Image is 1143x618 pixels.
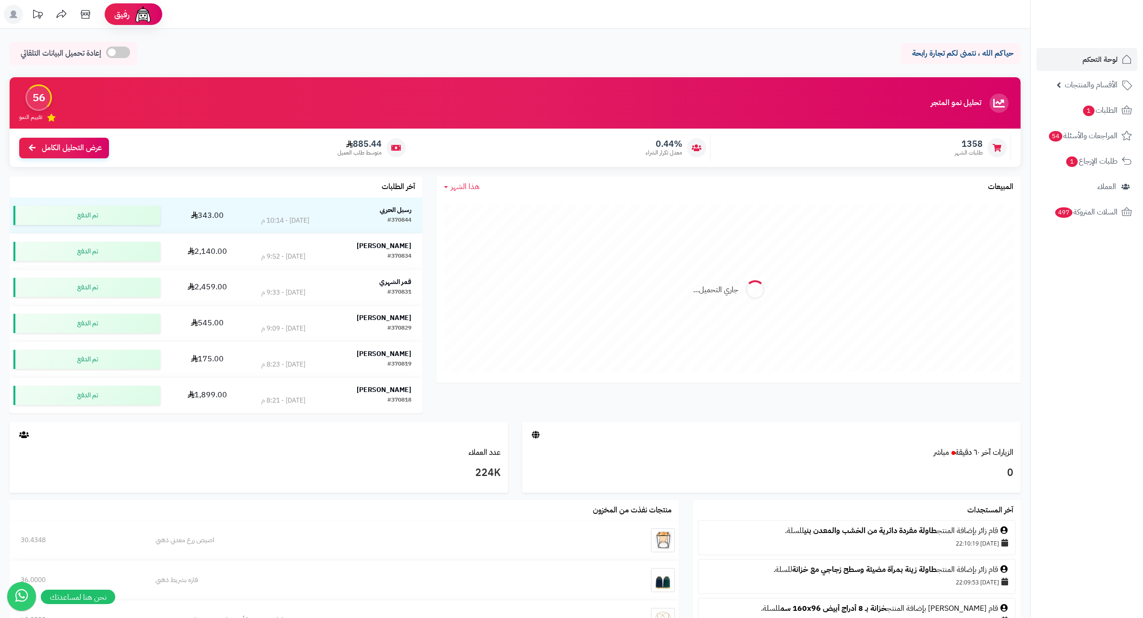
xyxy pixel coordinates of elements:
[42,143,102,154] span: عرض التحليل الكامل
[1036,175,1137,198] a: العملاء
[703,536,1011,550] div: [DATE] 22:10:19
[164,342,250,377] td: 175.00
[164,378,250,413] td: 1,899.00
[382,183,415,191] h3: آخر الطلبات
[931,99,981,107] h3: تحليل نمو المتجر
[19,113,42,121] span: تقييم النمو
[387,288,411,297] div: #370831
[804,525,937,536] a: طاولة مفردة دائرية من الخشب والمعدن بني
[13,386,160,405] div: تم الدفع
[703,525,1011,536] div: قام زائر بإضافة المنتج للسلة.
[17,465,501,481] h3: 224K
[1055,207,1073,218] span: 497
[1066,156,1078,167] span: 1
[261,216,309,226] div: [DATE] - 10:14 م
[13,350,160,369] div: تم الدفع
[646,139,682,149] span: 0.44%
[13,314,160,333] div: تم الدفع
[1083,106,1095,116] span: 1
[703,603,1011,614] div: قام [PERSON_NAME] بإضافة المنتج للسلة.
[156,575,577,585] div: فازه بشريط ذهبي
[261,252,305,261] div: [DATE] - 9:52 م
[387,252,411,261] div: #370834
[934,447,949,458] small: مباشر
[1036,124,1137,147] a: المراجعات والأسئلة54
[646,149,682,157] span: معدل تكرار الشراء
[651,568,675,592] img: فازه بشريط ذهبي
[357,313,411,323] strong: [PERSON_NAME]
[469,447,501,458] a: عدد العملاء
[988,183,1013,191] h3: المبيعات
[357,349,411,359] strong: [PERSON_NAME]
[1082,104,1118,117] span: الطلبات
[337,139,382,149] span: 885.44
[934,447,1013,458] a: الزيارات آخر ٦٠ دقيقةمباشر
[792,564,937,575] a: طاولة زينة بمرآة مضيئة وسطح زجاجي مع خزانة
[19,138,109,158] a: عرض التحليل الكامل
[593,506,672,515] h3: منتجات نفذت من المخزون
[1048,129,1118,143] span: المراجعات والأسئلة
[25,5,49,26] a: تحديثات المنصة
[261,360,305,369] div: [DATE] - 8:23 م
[1065,154,1118,168] span: طلبات الإرجاع
[1036,48,1137,71] a: لوحة التحكم
[651,528,675,552] img: اصيص زرع معدني ذهبي
[1036,150,1137,173] a: طلبات الإرجاع1
[21,48,101,59] span: إعادة تحميل البيانات التلقائي
[380,205,411,215] strong: رسيل الحربي
[1083,53,1118,66] span: لوحة التحكم
[387,360,411,369] div: #370819
[164,270,250,305] td: 2,459.00
[1054,205,1118,219] span: السلات المتروكة
[261,396,305,405] div: [DATE] - 8:21 م
[451,181,480,192] span: هذا الشهر
[13,242,160,261] div: تم الدفع
[955,149,983,157] span: طلبات الشهر
[357,385,411,395] strong: [PERSON_NAME]
[133,5,153,24] img: ai-face.png
[156,535,577,545] div: اصيص زرع معدني ذهبي
[21,575,133,585] div: 36.0000
[387,324,411,333] div: #370829
[261,324,305,333] div: [DATE] - 9:09 م
[13,206,160,225] div: تم الدفع
[955,139,983,149] span: 1358
[164,198,250,233] td: 343.00
[1065,78,1118,92] span: الأقسام والمنتجات
[164,234,250,269] td: 2,140.00
[1097,180,1116,193] span: العملاء
[967,506,1013,515] h3: آخر المستجدات
[908,48,1013,59] p: حياكم الله ، نتمنى لكم تجارة رابحة
[379,277,411,287] strong: قمر الشهري
[1036,201,1137,224] a: السلات المتروكة497
[387,396,411,405] div: #370818
[114,9,130,20] span: رفيق
[703,564,1011,575] div: قام زائر بإضافة المنتج للسلة.
[529,465,1013,481] h3: 0
[164,306,250,341] td: 545.00
[357,241,411,251] strong: [PERSON_NAME]
[1049,131,1063,142] span: 54
[693,285,738,296] div: جاري التحميل...
[780,603,887,614] a: خزانة بـ 8 أدراج أبيض ‎160x96 سم‏
[21,535,133,545] div: 30.4348
[337,149,382,157] span: متوسط طلب العميل
[387,216,411,226] div: #370844
[13,278,160,297] div: تم الدفع
[261,288,305,297] div: [DATE] - 9:33 م
[444,181,480,192] a: هذا الشهر
[1078,23,1134,43] img: logo-2.png
[1036,99,1137,122] a: الطلبات1
[703,575,1011,589] div: [DATE] 22:09:53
